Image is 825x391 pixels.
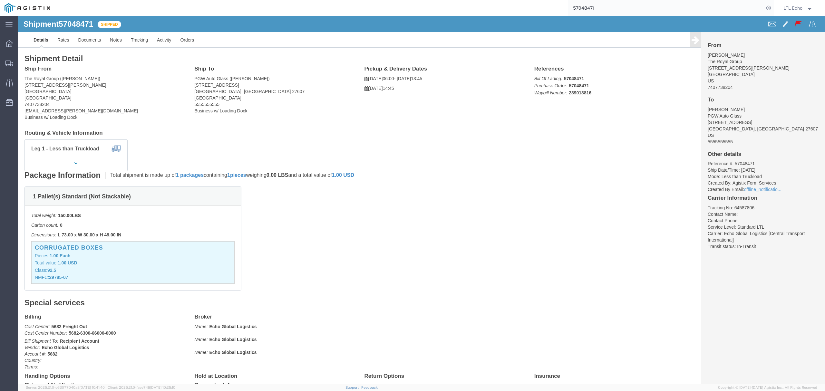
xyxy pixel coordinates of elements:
span: Server: 2025.21.0-c63077040a8 [26,386,105,389]
a: Support [345,386,362,389]
span: [DATE] 10:25:10 [150,386,175,389]
span: LTL Echo [783,5,802,12]
img: logo [5,3,50,13]
iframe: FS Legacy Container [18,16,825,384]
span: Copyright © [DATE]-[DATE] Agistix Inc., All Rights Reserved [718,385,817,390]
a: Feedback [361,386,378,389]
span: Client: 2025.21.0-faee749 [108,386,175,389]
input: Search for shipment number, reference number [568,0,764,16]
button: LTL Echo [783,4,816,12]
span: [DATE] 10:41:40 [80,386,105,389]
